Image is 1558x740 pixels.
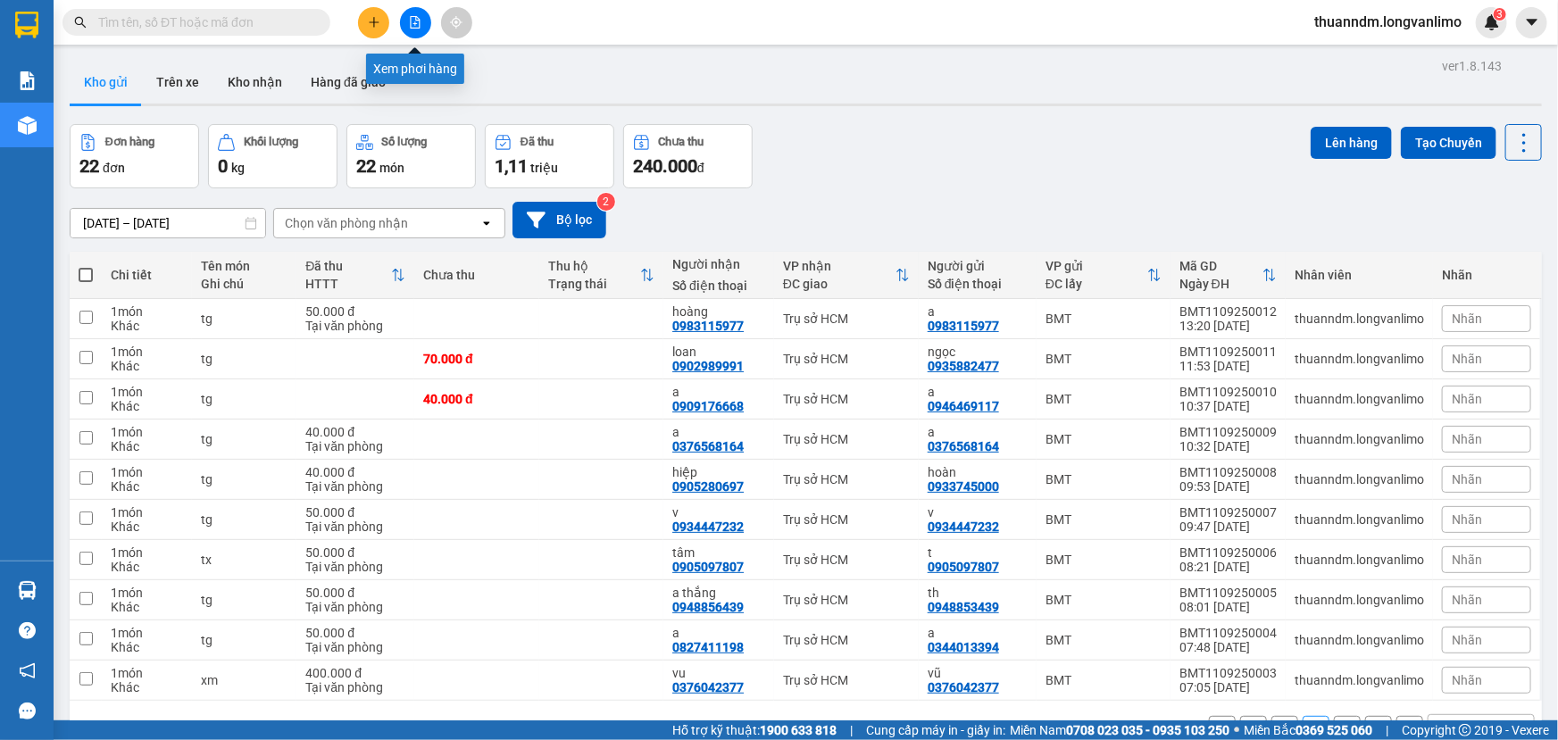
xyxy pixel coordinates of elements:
div: 0934447232 [928,520,999,534]
div: Khác [111,520,183,534]
span: message [19,703,36,719]
div: Khác [111,640,183,654]
div: 0933745000 [928,479,999,494]
strong: 1900 633 818 [760,723,837,737]
div: 0376042377 [672,680,744,694]
div: thuanndm.longvanlimo [1295,432,1424,446]
span: Nhãn [1452,312,1482,326]
div: 0935882477 [928,359,999,373]
div: Số lượng [382,136,428,148]
div: tg [201,352,287,366]
div: Tại văn phòng [305,680,405,694]
div: 0376042377 [928,680,999,694]
div: Trụ sở HCM [783,673,910,687]
button: caret-down [1516,7,1547,38]
div: VP nhận [783,259,896,273]
span: Hỗ trợ kỹ thuật: [672,720,837,740]
div: 0376568164 [928,439,999,453]
div: BMT1109250012 [1179,304,1277,319]
div: 0905097807 [928,560,999,574]
div: BMT1109250007 [1179,505,1277,520]
div: a [672,425,765,439]
strong: 0708 023 035 - 0935 103 250 [1066,723,1229,737]
span: đơn [103,161,125,175]
div: Chưa thu [423,268,529,282]
div: Trụ sở HCM [783,352,910,366]
div: Tại văn phòng [305,319,405,333]
div: thuanndm.longvanlimo [1295,553,1424,567]
div: Trụ sở HCM [783,633,910,647]
span: thuanndm.longvanlimo [1300,11,1476,33]
div: Khối lượng [244,136,298,148]
div: Số điện thoại [928,277,1028,291]
div: Số điện thoại [672,279,765,293]
div: v [928,505,1028,520]
span: Miền Bắc [1244,720,1372,740]
div: Trụ sở HCM [783,593,910,607]
div: 1 món [111,666,183,680]
div: xm [201,673,287,687]
div: 70.000 đ [423,352,529,366]
div: BMT1109250010 [1179,385,1277,399]
div: 50.000 đ [305,626,405,640]
div: a [928,385,1028,399]
img: warehouse-icon [18,116,37,135]
div: 0946469117 [928,399,999,413]
div: Khác [111,439,183,453]
div: BMT [1046,593,1162,607]
div: a [928,304,1028,319]
div: 0909176668 [672,399,744,413]
div: Trạng thái [548,277,640,291]
div: Tại văn phòng [305,439,405,453]
div: 50.000 đ [305,586,405,600]
div: vu [672,666,765,680]
button: Hàng đã giao [296,61,400,104]
div: 50.000 đ [305,304,405,319]
span: | [850,720,853,740]
div: BMT [1046,392,1162,406]
span: Nhãn [1452,593,1482,607]
div: tg [201,392,287,406]
div: BMT1109250008 [1179,465,1277,479]
button: Số lượng22món [346,124,476,188]
div: Người gửi [928,259,1028,273]
div: Người nhận [672,257,765,271]
div: th [928,586,1028,600]
div: Khác [111,600,183,614]
div: tg [201,472,287,486]
div: 0983115977 [672,319,744,333]
div: 1 món [111,304,183,319]
div: a [928,425,1028,439]
span: Nhãn [1452,633,1482,647]
span: món [379,161,404,175]
img: solution-icon [18,71,37,90]
div: BMT [1046,432,1162,446]
div: Khác [111,680,183,694]
div: ĐC lấy [1046,277,1147,291]
div: Khác [111,359,183,373]
div: 0827411198 [672,640,744,654]
div: Tại văn phòng [305,479,405,494]
div: Khác [111,560,183,574]
sup: 3 [1494,8,1506,21]
div: thuanndm.longvanlimo [1295,312,1424,326]
div: Chọn văn phòng nhận [285,214,408,232]
span: 3 [1496,8,1503,21]
span: Nhãn [1452,352,1482,366]
div: Trụ sở HCM [783,392,910,406]
div: Khác [111,319,183,333]
span: Nhãn [1452,472,1482,486]
span: ⚪️ [1234,727,1239,734]
div: loan [672,345,765,359]
div: 09:47 [DATE] [1179,520,1277,534]
div: Tên món [201,259,287,273]
div: tg [201,633,287,647]
div: 10:32 [DATE] [1179,439,1277,453]
div: 07:05 [DATE] [1179,680,1277,694]
div: 0948853439 [928,600,999,614]
div: BMT1109250011 [1179,345,1277,359]
th: Toggle SortBy [1037,252,1171,299]
div: a [672,626,765,640]
div: Tại văn phòng [305,560,405,574]
span: Nhãn [1452,432,1482,446]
